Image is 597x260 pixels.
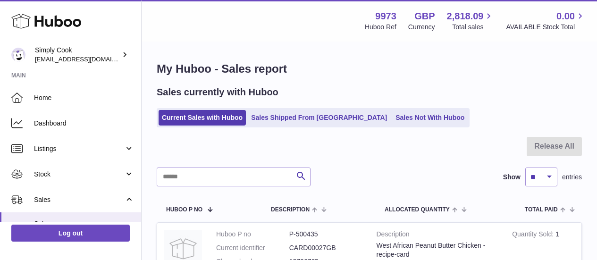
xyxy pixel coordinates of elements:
span: Huboo P no [166,207,202,213]
dd: CARD00027GB [289,243,362,252]
h2: Sales currently with Huboo [157,86,278,99]
dt: Huboo P no [216,230,289,239]
span: 2,818.09 [447,10,484,23]
span: Dashboard [34,119,134,128]
div: Currency [408,23,435,32]
span: ALLOCATED Quantity [385,207,450,213]
dd: P-500435 [289,230,362,239]
a: 0.00 AVAILABLE Stock Total [506,10,586,32]
a: Log out [11,225,130,242]
a: Sales Not With Huboo [392,110,468,126]
span: Total sales [452,23,494,32]
strong: Description [377,230,498,241]
div: Simply Cook [35,46,120,64]
span: Description [271,207,310,213]
span: Stock [34,170,124,179]
h1: My Huboo - Sales report [157,61,582,76]
span: 0.00 [556,10,575,23]
span: Home [34,93,134,102]
span: Sales [34,195,124,204]
a: Current Sales with Huboo [159,110,246,126]
strong: Quantity Sold [512,230,555,240]
span: AVAILABLE Stock Total [506,23,586,32]
a: Sales Shipped From [GEOGRAPHIC_DATA] [248,110,390,126]
strong: GBP [414,10,435,23]
span: entries [562,173,582,182]
span: Total paid [525,207,558,213]
label: Show [503,173,521,182]
span: [EMAIL_ADDRESS][DOMAIN_NAME] [35,55,139,63]
dt: Current identifier [216,243,289,252]
span: Listings [34,144,124,153]
strong: 9973 [375,10,396,23]
img: internalAdmin-9973@internal.huboo.com [11,48,25,62]
div: West African Peanut Butter Chicken - recipe-card [377,241,498,259]
span: Sales [34,219,134,228]
a: 2,818.09 Total sales [447,10,495,32]
div: Huboo Ref [365,23,396,32]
